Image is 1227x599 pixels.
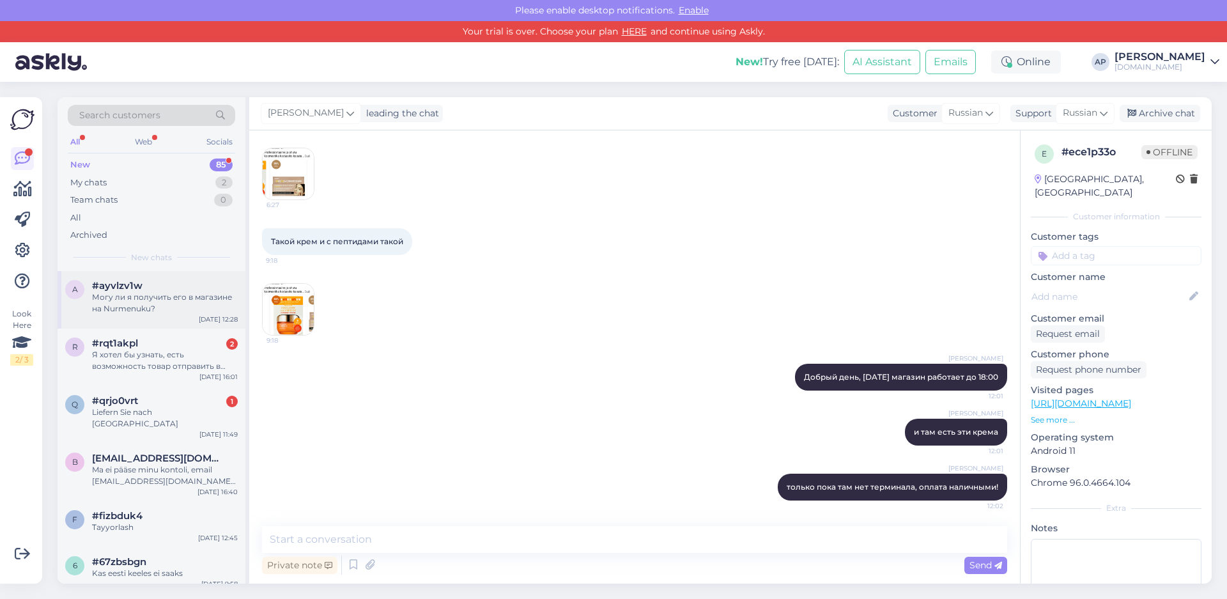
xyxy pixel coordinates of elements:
[68,134,82,150] div: All
[948,408,1003,418] span: [PERSON_NAME]
[72,400,78,409] span: q
[1031,522,1201,535] p: Notes
[948,354,1003,363] span: [PERSON_NAME]
[72,515,77,524] span: f
[271,237,403,246] span: Такой крем и с пептидами такой
[72,284,78,294] span: a
[70,212,81,224] div: All
[1092,53,1109,71] div: AP
[72,457,78,467] span: b
[361,107,439,120] div: leading the chat
[79,109,160,122] span: Search customers
[226,396,238,407] div: 1
[736,56,763,68] b: New!
[266,200,314,210] span: 6:27
[92,395,138,407] span: #qrjo0vrt
[226,338,238,350] div: 2
[70,194,118,206] div: Team chats
[263,284,314,335] img: Attachment
[92,510,143,522] span: #fizbduk4
[1031,502,1201,514] div: Extra
[1035,173,1176,199] div: [GEOGRAPHIC_DATA], [GEOGRAPHIC_DATA]
[948,463,1003,473] span: [PERSON_NAME]
[1031,444,1201,458] p: Android 11
[888,107,938,120] div: Customer
[955,501,1003,511] span: 12:02
[1063,106,1097,120] span: Russian
[199,372,238,382] div: [DATE] 16:01
[92,338,138,349] span: #rqt1akpl
[1010,107,1052,120] div: Support
[199,315,238,324] div: [DATE] 12:28
[1031,230,1201,244] p: Customer tags
[92,522,238,533] div: Tayyorlash
[72,342,78,352] span: r
[1141,145,1198,159] span: Offline
[1031,211,1201,222] div: Customer information
[914,427,998,437] span: и там есть эти крема
[1031,325,1105,343] div: Request email
[844,50,920,74] button: AI Assistant
[1031,431,1201,444] p: Operating system
[969,559,1002,571] span: Send
[675,4,713,16] span: Enable
[1115,52,1205,62] div: [PERSON_NAME]
[73,561,77,570] span: 6
[131,252,172,263] span: New chats
[262,557,337,574] div: Private note
[266,256,314,265] span: 9:18
[10,107,35,132] img: Askly Logo
[204,134,235,150] div: Socials
[618,26,651,37] a: HERE
[10,354,33,366] div: 2 / 3
[198,533,238,543] div: [DATE] 12:45
[10,308,33,366] div: Look Here
[70,229,107,242] div: Archived
[70,176,107,189] div: My chats
[1042,149,1047,159] span: e
[804,372,998,382] span: Добрый день, [DATE] магазин работает до 18:00
[201,579,238,589] div: [DATE] 9:58
[1031,348,1201,361] p: Customer phone
[955,446,1003,456] span: 12:01
[92,280,143,292] span: #ayvlzv1w
[215,176,233,189] div: 2
[266,336,314,345] span: 9:18
[1061,144,1141,160] div: # ece1p33o
[925,50,976,74] button: Emails
[1031,361,1146,378] div: Request phone number
[1031,312,1201,325] p: Customer email
[736,54,839,70] div: Try free [DATE]:
[268,106,344,120] span: [PERSON_NAME]
[1031,463,1201,476] p: Browser
[1031,290,1187,304] input: Add name
[948,106,983,120] span: Russian
[787,482,998,492] span: только пока там нет терминала, оплата наличными!
[70,159,90,171] div: New
[1031,414,1201,426] p: See more ...
[1031,476,1201,490] p: Chrome 96.0.4664.104
[92,292,238,315] div: Могу ли я получить его в магазине на Nurmenuku?
[1031,270,1201,284] p: Customer name
[197,487,238,497] div: [DATE] 16:40
[955,391,1003,401] span: 12:01
[210,159,233,171] div: 85
[1115,52,1219,72] a: [PERSON_NAME][DOMAIN_NAME]
[92,568,238,579] div: Kas eesti keeles ei saaks
[199,430,238,439] div: [DATE] 11:49
[991,51,1061,74] div: Online
[1031,384,1201,397] p: Visited pages
[132,134,155,150] div: Web
[92,464,238,487] div: Ma ei pääse minu kontoli, email [EMAIL_ADDRESS][DOMAIN_NAME] mi git parooliuuendamise linkki ei o...
[92,407,238,430] div: Liefern Sie nach [GEOGRAPHIC_DATA]
[92,349,238,372] div: Я хотел бы узнать, есть возможность товар отправить в [GEOGRAPHIC_DATA]?
[1031,398,1131,409] a: [URL][DOMAIN_NAME]
[92,453,225,464] span: braunoola@gmail.com
[92,556,146,568] span: #67zbsbgn
[1031,246,1201,265] input: Add a tag
[1115,62,1205,72] div: [DOMAIN_NAME]
[214,194,233,206] div: 0
[1120,105,1200,122] div: Archive chat
[263,148,314,199] img: Attachment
